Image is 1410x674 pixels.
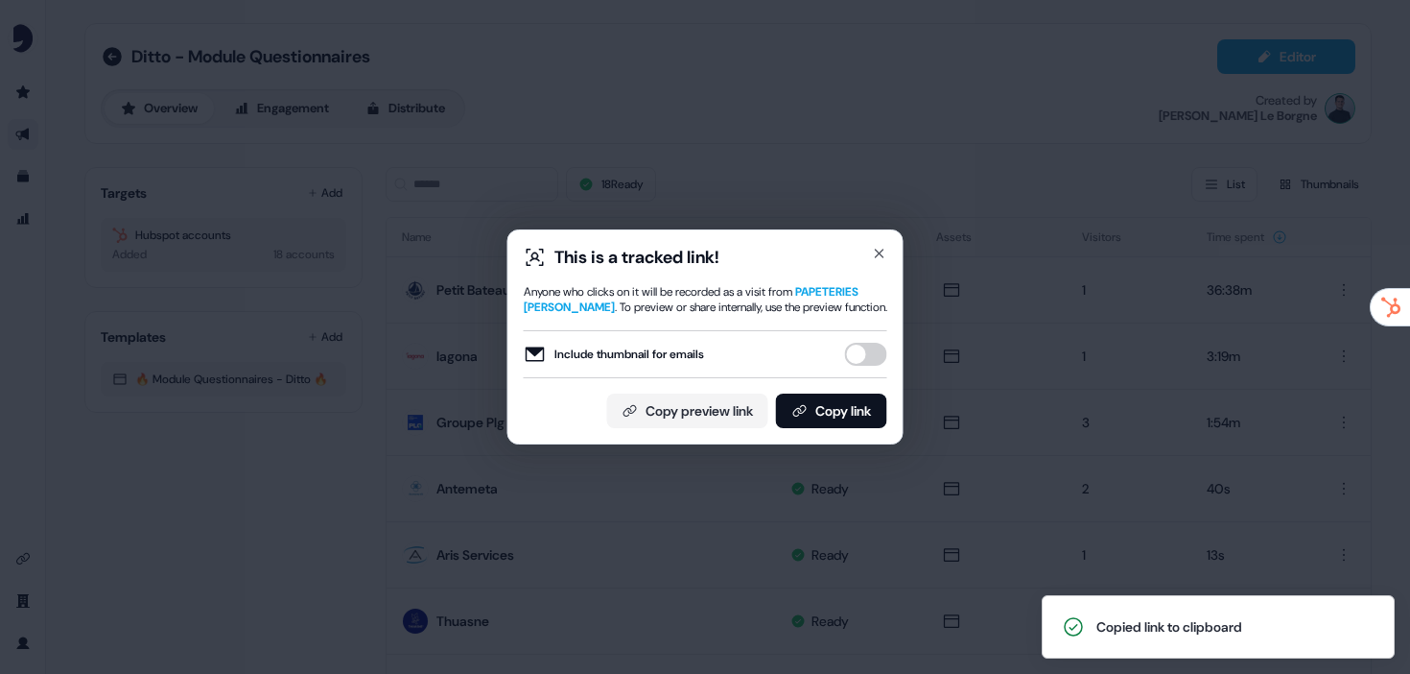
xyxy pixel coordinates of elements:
span: PAPETERIES [PERSON_NAME] [524,284,858,315]
button: Copy preview link [607,394,768,428]
div: Copied link to clipboard [1096,617,1242,637]
button: Copy link [776,394,887,428]
div: This is a tracked link! [554,246,719,269]
label: Include thumbnail for emails [524,343,704,366]
div: Anyone who clicks on it will be recorded as a visit from . To preview or share internally, use th... [524,284,887,315]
